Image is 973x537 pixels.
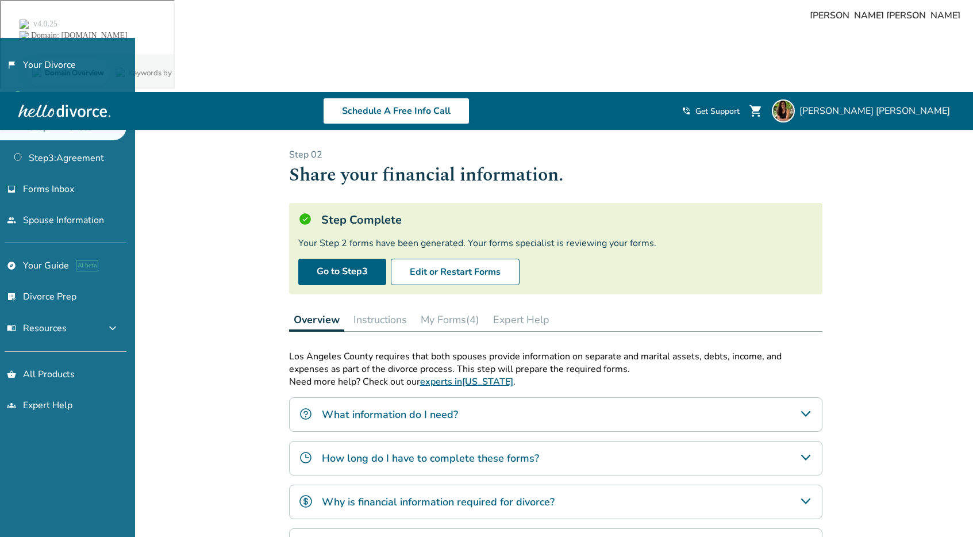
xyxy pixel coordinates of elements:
button: Expert Help [489,308,554,331]
span: groups [7,401,16,410]
span: AI beta [76,260,98,271]
span: inbox [7,185,16,194]
span: expand_more [106,321,120,335]
h4: Why is financial information required for divorce? [322,494,555,509]
img: What information do I need? [299,407,313,421]
button: Edit or Restart Forms [391,259,520,285]
img: website_grey.svg [18,30,28,39]
button: Overview [289,308,344,332]
p: Step 0 2 [289,148,822,161]
img: Kathryn Rucker [772,99,795,122]
iframe: Chat Widget [916,482,973,537]
button: My Forms(4) [416,308,484,331]
div: Domain: [DOMAIN_NAME] [30,30,126,39]
span: people [7,216,16,225]
h4: How long do I have to complete these forms? [322,451,539,466]
a: Go to Step3 [298,259,386,285]
a: phone_in_talkGet Support [682,106,740,117]
span: phone_in_talk [682,106,691,116]
a: experts in[US_STATE] [420,375,513,388]
span: [PERSON_NAME] [PERSON_NAME] [799,105,955,117]
div: Domain Overview [44,68,103,75]
img: tab_keywords_by_traffic_grey.svg [114,67,124,76]
span: shopping_basket [7,370,16,379]
button: Instructions [349,308,411,331]
div: Keywords by Traffic [127,68,194,75]
img: Why is financial information required for divorce? [299,494,313,508]
h5: Step Complete [321,212,402,228]
div: How long do I have to complete these forms? [289,441,822,475]
a: Schedule A Free Info Call [323,98,470,124]
p: Los Angeles County requires that both spouses provide information on separate and marital assets,... [289,350,822,375]
div: What information do I need? [289,397,822,432]
img: How long do I have to complete these forms? [299,451,313,465]
h4: What information do I need? [322,407,458,422]
img: tab_domain_overview_orange.svg [31,67,40,76]
span: flag_2 [7,60,16,70]
span: Forms Inbox [23,183,74,195]
img: logo_orange.svg [18,18,28,28]
span: menu_book [7,324,16,333]
span: [PERSON_NAME] [PERSON_NAME] [810,9,964,22]
span: explore [7,261,16,270]
div: Your Step 2 forms have been generated. Your forms specialist is reviewing your forms. [298,237,813,250]
span: Get Support [695,106,740,117]
div: v 4.0.25 [32,18,56,28]
span: list_alt_check [7,292,16,301]
p: Need more help? Check out our . [289,375,822,388]
div: Why is financial information required for divorce? [289,485,822,519]
h1: Share your financial information. [289,161,822,189]
span: shopping_cart [749,104,763,118]
span: Resources [7,322,67,335]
